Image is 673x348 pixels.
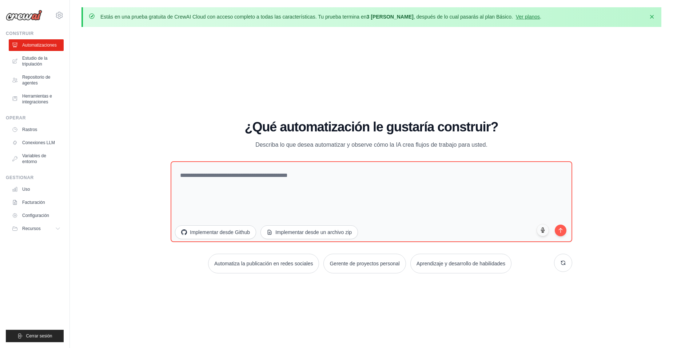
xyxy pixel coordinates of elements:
[6,10,42,21] img: Logotipo
[22,74,61,86] font: Repositorio de agentes
[9,90,64,108] a: Herramientas e integraciones
[9,197,64,208] a: Facturación
[6,175,64,181] div: Gestionar
[22,42,57,48] font: Automatizaciones
[260,225,358,239] button: Implementar desde un archivo zip
[9,71,64,89] a: Repositorio de agentes
[26,333,52,339] span: Cerrar sesión
[6,115,64,121] div: Operar
[9,137,64,149] a: Conexiones LLM
[22,153,61,165] font: Variables de entorno
[190,229,250,236] font: Implementar desde Github
[22,127,37,133] font: Rastros
[208,254,319,273] button: Automatiza la publicación en redes sociales
[9,39,64,51] a: Automatizaciones
[22,226,41,232] span: Recursos
[9,124,64,135] a: Rastros
[22,55,61,67] font: Estudio de la tripulación
[410,254,511,273] button: Aprendizaje y desarrollo de habilidades
[175,225,256,239] button: Implementar desde Github
[9,52,64,70] a: Estudio de la tripulación
[22,186,30,192] font: Uso
[9,183,64,195] a: Uso
[22,140,55,146] font: Conexiones LLM
[171,120,572,134] h1: ¿Qué automatización le gustaría construir?
[323,254,406,273] button: Gerente de proyectos personal
[9,210,64,221] a: Configuración
[22,93,61,105] font: Herramientas e integraciones
[100,14,541,20] font: Estás en una prueba gratuita de CrewAI Cloud con acceso completo a todas las características. Tu ...
[9,150,64,167] a: Variables de entorno
[22,213,49,218] font: Configuración
[516,14,540,20] a: Ver planos
[6,330,64,342] button: Cerrar sesión
[249,140,494,150] p: Describa lo que desea automatizar y observe cómo la IA crea flujos de trabajo para usted.
[6,31,64,36] div: Construir
[275,229,352,236] font: Implementar desde un archivo zip
[9,223,64,234] button: Recursos
[22,199,45,205] font: Facturación
[367,14,414,20] strong: 3 [PERSON_NAME]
